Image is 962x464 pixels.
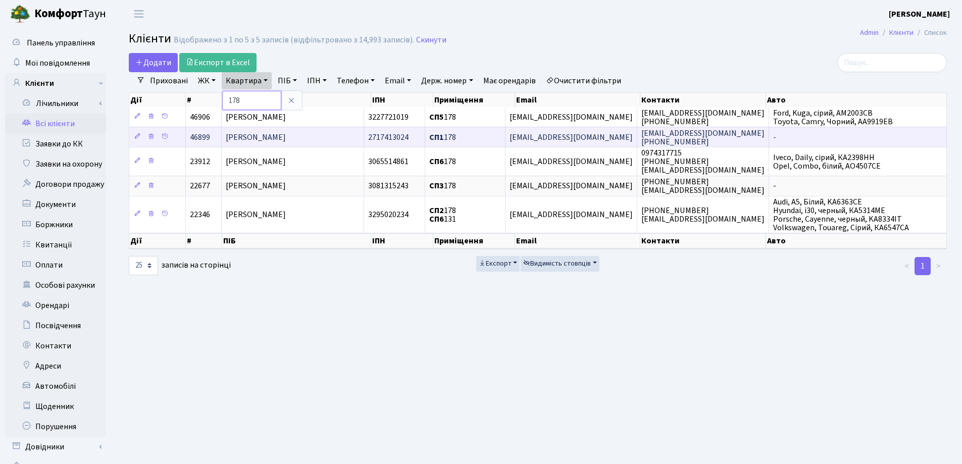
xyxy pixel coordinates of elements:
label: записів на сторінці [129,256,231,275]
a: Орендарі [5,295,106,316]
a: Скинути [416,35,446,45]
span: Додати [135,57,171,68]
span: 178 131 [429,205,456,225]
span: [EMAIL_ADDRESS][DOMAIN_NAME] [510,181,633,192]
th: Email [515,233,641,248]
span: 22677 [190,181,210,192]
b: СП5 [429,112,444,123]
a: Посвідчення [5,316,106,336]
input: Пошук... [837,53,947,72]
a: Щоденник [5,396,106,417]
a: Очистити фільтри [542,72,625,89]
img: logo.png [10,4,30,24]
span: 46906 [190,112,210,123]
a: Має орендарів [479,72,540,89]
button: Видимість стовпців [521,256,599,272]
a: Заявки на охорону [5,154,106,174]
th: Дії [129,93,186,107]
span: [EMAIL_ADDRESS][DOMAIN_NAME] [PHONE_NUMBER] [641,128,765,147]
span: 23912 [190,156,210,167]
th: Контакти [640,93,766,107]
span: 3295020234 [368,209,409,220]
a: Телефон [333,72,379,89]
a: Квитанції [5,235,106,255]
a: Порушення [5,417,106,437]
a: Лічильники [12,93,106,114]
b: Комфорт [34,6,83,22]
span: - [773,181,776,192]
span: 3081315243 [368,181,409,192]
th: Приміщення [433,233,515,248]
select: записів на сторінці [129,256,158,275]
span: Audi, A5, Білий, KA6363CE Hyundai, i30, черный, КА5314МЕ Porsche, Cayenne, черный, KA8334IT Volks... [773,196,909,233]
th: ІПН [371,93,433,107]
th: Email [515,93,641,107]
a: Admin [860,27,879,38]
span: [PERSON_NAME] [226,209,286,220]
span: 3227721019 [368,112,409,123]
span: 46899 [190,132,210,143]
a: Держ. номер [417,72,477,89]
a: Панель управління [5,33,106,53]
a: Документи [5,194,106,215]
a: [PERSON_NAME] [889,8,950,20]
a: Приховані [146,72,192,89]
a: Email [381,72,415,89]
a: Клієнти [5,73,106,93]
span: Панель управління [27,37,95,48]
a: Боржники [5,215,106,235]
span: 3065514861 [368,156,409,167]
a: Довідники [5,437,106,457]
th: Контакти [640,233,766,248]
b: [PERSON_NAME] [889,9,950,20]
th: Авто [766,93,947,107]
a: ІПН [303,72,331,89]
th: # [186,93,223,107]
span: [EMAIL_ADDRESS][DOMAIN_NAME] [510,132,633,143]
a: Квартира [222,72,272,89]
a: Договори продажу [5,174,106,194]
a: Додати [129,53,178,72]
div: Відображено з 1 по 5 з 5 записів (відфільтровано з 14,993 записів). [174,35,414,45]
span: [EMAIL_ADDRESS][DOMAIN_NAME] [510,156,633,167]
span: [PHONE_NUMBER] [EMAIL_ADDRESS][DOMAIN_NAME] [641,205,765,225]
a: Мої повідомлення [5,53,106,73]
span: Видимість стовпців [523,259,591,269]
button: Експорт [476,256,520,272]
span: [PERSON_NAME] [226,112,286,123]
a: Експорт в Excel [179,53,257,72]
b: СП3 [429,181,444,192]
span: 178 [429,156,456,167]
a: Особові рахунки [5,275,106,295]
b: СП2 [429,205,444,216]
a: ЖК [194,72,220,89]
span: 178 [429,132,456,143]
a: 1 [915,257,931,275]
span: - [773,132,776,143]
span: [PERSON_NAME] [226,156,286,167]
span: Мої повідомлення [25,58,90,69]
span: 2717413024 [368,132,409,143]
a: Оплати [5,255,106,275]
th: ПІБ [222,233,371,248]
span: [PERSON_NAME] [226,132,286,143]
li: Список [914,27,947,38]
span: 22346 [190,209,210,220]
nav: breadcrumb [845,22,962,43]
span: Ford, Kuga, сірий, AM2003CB Toyota, Camry, Чорний, AA9919EB [773,108,893,127]
button: Переключити навігацію [126,6,151,22]
span: 178 [429,181,456,192]
span: 0974317715 [PHONE_NUMBER] [EMAIL_ADDRESS][DOMAIN_NAME] [641,147,765,176]
a: Автомобілі [5,376,106,396]
a: Заявки до КК [5,134,106,154]
a: Контакти [5,336,106,356]
span: Iveco, Daily, сірий, КА2398НН Opel, Combo, білий, АО4507СЕ [773,152,881,172]
span: Таун [34,6,106,23]
span: [EMAIL_ADDRESS][DOMAIN_NAME] [PHONE_NUMBER] [641,108,765,127]
span: 178 [429,112,456,123]
th: Дії [129,233,186,248]
a: Адреси [5,356,106,376]
b: СП6 [429,156,444,167]
span: [EMAIL_ADDRESS][DOMAIN_NAME] [510,112,633,123]
th: ІПН [371,233,433,248]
